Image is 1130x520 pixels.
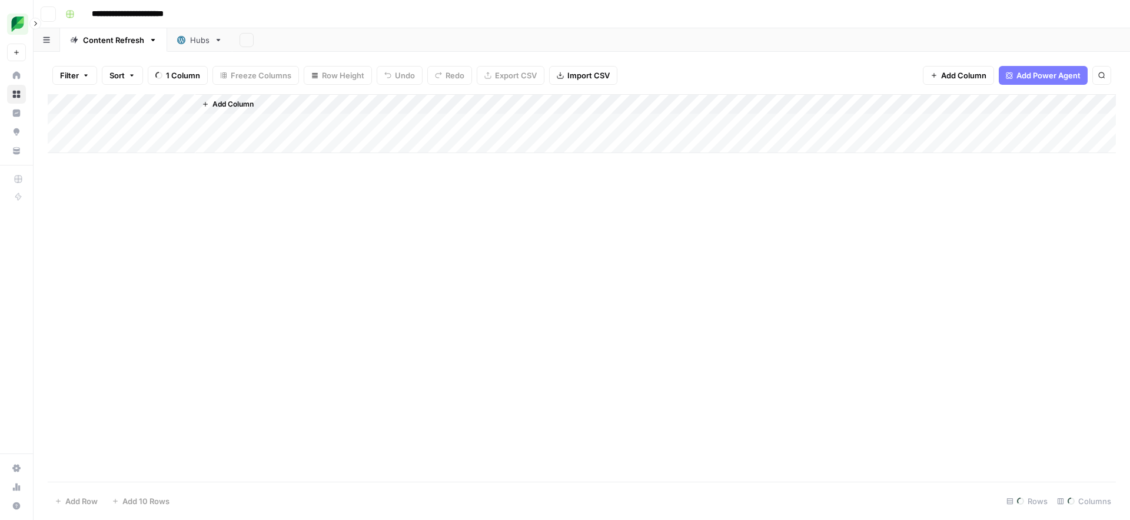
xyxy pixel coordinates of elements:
a: Opportunities [7,122,26,141]
span: Add Column [941,69,986,81]
img: SproutSocial Logo [7,14,28,35]
button: Add Row [48,492,105,511]
span: Row Height [322,69,364,81]
span: Import CSV [567,69,610,81]
span: Add Power Agent [1016,69,1081,81]
button: Workspace: SproutSocial [7,9,26,39]
button: Freeze Columns [212,66,299,85]
span: Freeze Columns [231,69,291,81]
a: Hubs [167,28,232,52]
div: Columns [1052,492,1116,511]
span: Redo [446,69,464,81]
button: Import CSV [549,66,617,85]
span: 1 Column [166,69,200,81]
span: Export CSV [495,69,537,81]
span: Add Row [65,495,98,507]
button: Help + Support [7,496,26,515]
button: Redo [427,66,472,85]
a: Home [7,66,26,85]
span: Sort [109,69,125,81]
button: Filter [52,66,97,85]
a: Browse [7,85,26,104]
button: 1 Column [148,66,208,85]
button: Export CSV [477,66,544,85]
div: Hubs [190,34,210,46]
span: Filter [60,69,79,81]
button: Add Column [197,97,258,112]
button: Add Column [923,66,994,85]
button: Add Power Agent [999,66,1088,85]
button: Add 10 Rows [105,492,177,511]
a: Insights [7,104,26,122]
a: Content Refresh [60,28,167,52]
span: Add 10 Rows [122,495,169,507]
a: Usage [7,478,26,496]
a: Your Data [7,141,26,160]
span: Undo [395,69,415,81]
a: Settings [7,459,26,478]
button: Row Height [304,66,372,85]
div: Content Refresh [83,34,144,46]
button: Sort [102,66,143,85]
div: Rows [1002,492,1052,511]
button: Undo [377,66,423,85]
span: Add Column [212,99,254,110]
